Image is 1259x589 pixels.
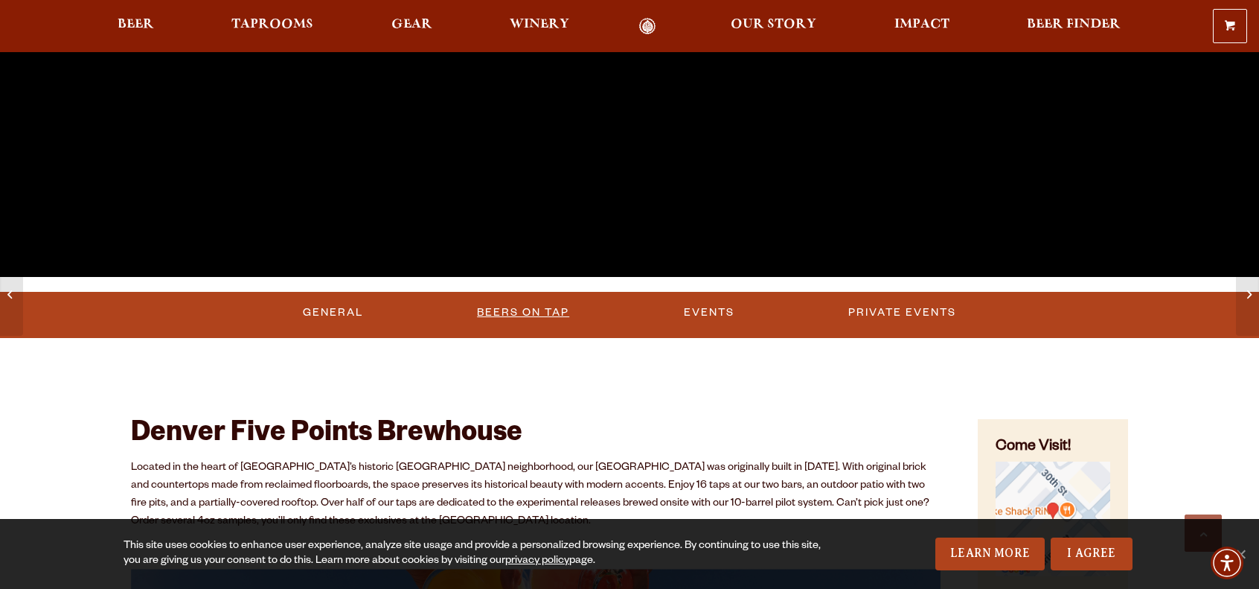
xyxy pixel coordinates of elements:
a: General [297,296,369,330]
a: Beer [108,18,164,35]
a: Scroll to top [1185,515,1222,552]
span: Winery [510,19,569,31]
img: Small thumbnail of location on map [996,462,1110,576]
span: Impact [894,19,949,31]
a: Impact [885,18,959,35]
p: Located in the heart of [GEOGRAPHIC_DATA]’s historic [GEOGRAPHIC_DATA] neighborhood, our [GEOGRAP... [131,459,941,531]
a: Beer Finder [1017,18,1130,35]
a: Learn More [935,538,1045,570]
a: Gear [382,18,442,35]
a: Winery [500,18,579,35]
a: Beers on Tap [471,296,575,330]
span: Beer [118,19,154,31]
a: Events [678,296,740,330]
a: Taprooms [222,18,323,35]
a: Odell Home [619,18,675,35]
h2: Denver Five Points Brewhouse [131,419,941,452]
a: Private Events [842,296,962,330]
a: privacy policy [505,555,569,567]
h4: Come Visit! [996,437,1110,459]
a: I Agree [1051,538,1133,570]
div: This site uses cookies to enhance user experience, analyze site usage and provide a personalized ... [124,539,834,569]
a: Our Story [721,18,826,35]
div: Accessibility Menu [1211,547,1243,579]
span: Beer Finder [1027,19,1121,31]
span: Taprooms [231,19,313,31]
span: Our Story [731,19,816,31]
span: Gear [391,19,432,31]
